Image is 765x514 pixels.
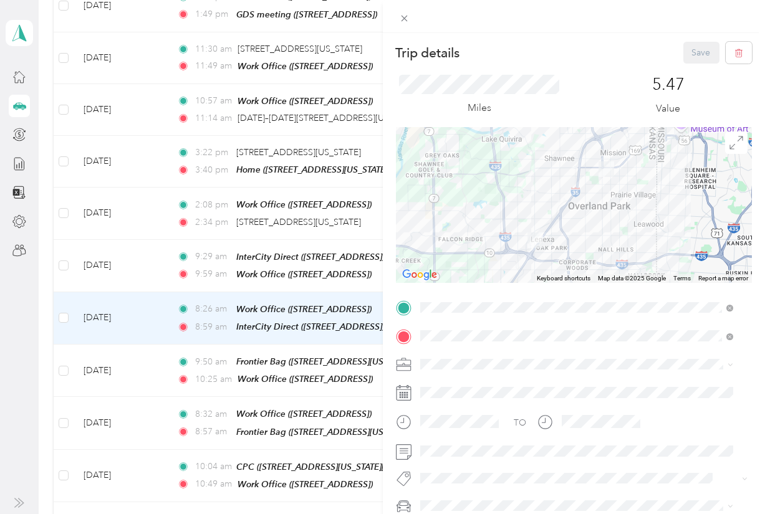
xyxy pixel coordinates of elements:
[537,274,590,283] button: Keyboard shortcuts
[399,267,440,283] a: Open this area in Google Maps (opens a new window)
[396,44,460,62] p: Trip details
[468,100,491,116] p: Miles
[656,101,680,117] p: Value
[695,444,765,514] iframe: Everlance-gr Chat Button Frame
[399,267,440,283] img: Google
[698,275,748,282] a: Report a map error
[673,275,691,282] a: Terms (opens in new tab)
[514,416,526,429] div: TO
[652,75,685,95] p: 5.47
[598,275,666,282] span: Map data ©2025 Google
